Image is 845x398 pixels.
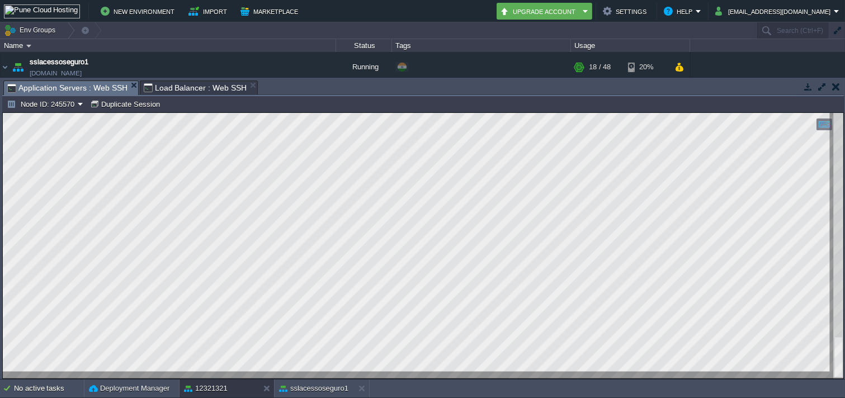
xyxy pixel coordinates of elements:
button: New Environment [101,4,178,18]
button: Help [664,4,696,18]
span: Load Balancer : Web SSH [144,81,247,94]
button: Settings [603,4,650,18]
div: Status [337,39,391,52]
a: sslacessoseguro1 [30,56,88,68]
button: 12321321 [184,383,228,394]
button: Env Groups [4,22,59,38]
div: No active tasks [14,380,84,397]
div: Usage [572,39,690,52]
button: Deployment Manager [89,383,169,394]
button: Node ID: 245570 [7,99,78,109]
div: 20% [628,52,664,82]
img: AMDAwAAAACH5BAEAAAAALAAAAAABAAEAAAICRAEAOw== [1,52,10,82]
button: [EMAIL_ADDRESS][DOMAIN_NAME] [715,4,834,18]
button: Marketplace [240,4,301,18]
button: Duplicate Session [90,99,163,109]
span: Application Servers : Web SSH [7,81,128,95]
img: AMDAwAAAACH5BAEAAAAALAAAAAABAAEAAAICRAEAOw== [26,45,31,48]
button: sslacessoseguro1 [279,383,348,394]
div: Running [336,52,392,82]
div: Tags [393,39,570,52]
button: Import [188,4,230,18]
div: Name [1,39,336,52]
img: AMDAwAAAACH5BAEAAAAALAAAAAABAAEAAAICRAEAOw== [10,52,26,82]
img: Pune Cloud Hosting [4,4,80,18]
div: 18 / 48 [589,52,611,82]
span: [DOMAIN_NAME] [30,68,82,79]
button: Upgrade Account [500,4,579,18]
